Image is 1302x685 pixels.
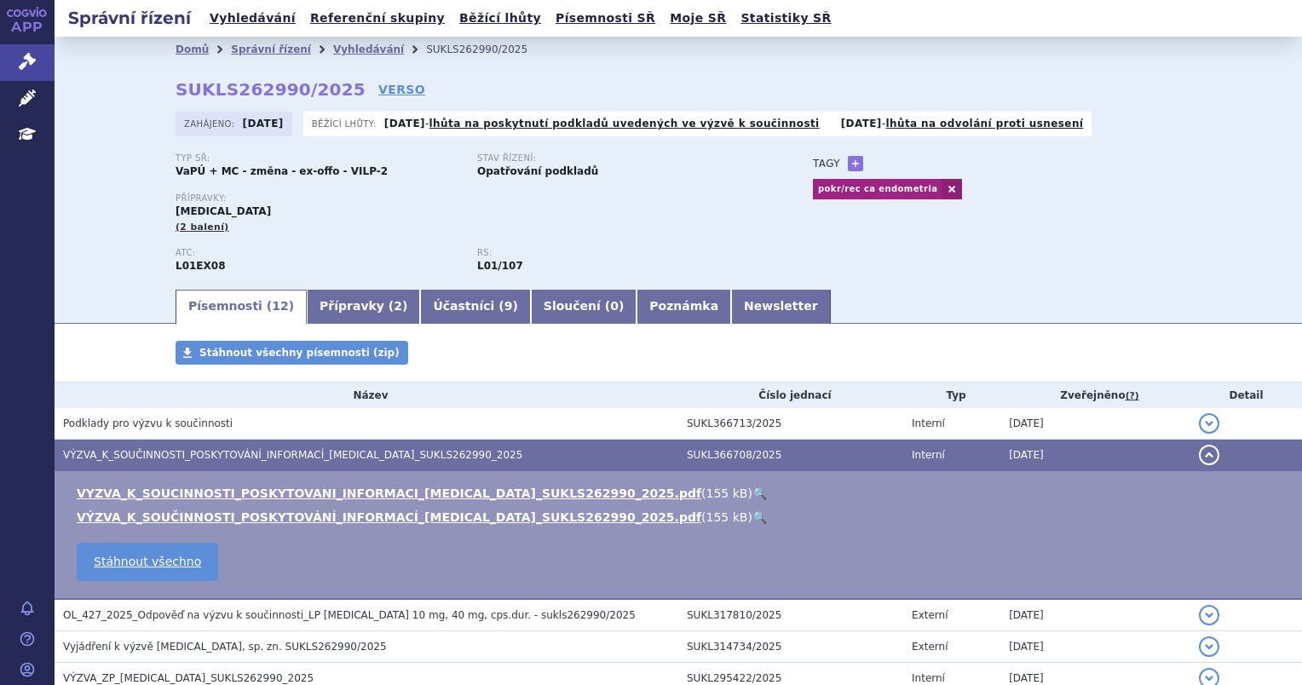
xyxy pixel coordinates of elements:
a: Referenční skupiny [305,7,450,30]
p: Stav řízení: [477,153,762,164]
span: 9 [504,299,513,313]
th: Zveřejněno [1000,383,1190,408]
th: Název [55,383,678,408]
td: [DATE] [1000,408,1190,440]
button: detail [1199,445,1219,465]
p: Přípravky: [176,193,779,204]
span: VÝZVA_ZP_LENVIMA_SUKLS262990_2025 [63,672,314,684]
p: ATC: [176,248,460,258]
span: Vyjádření k výzvě LENVIMA, sp. zn. SUKLS262990/2025 [63,641,387,653]
th: Detail [1190,383,1302,408]
span: Zahájeno: [184,117,238,130]
a: Stáhnout všechny písemnosti (zip) [176,341,408,365]
a: VERSO [378,81,425,98]
strong: [DATE] [841,118,882,130]
p: RS: [477,248,762,258]
li: ( ) [77,509,1285,526]
a: Poznámka [637,290,731,324]
td: [DATE] [1000,599,1190,631]
a: Správní řízení [231,43,311,55]
p: - [841,117,1084,130]
span: Stáhnout všechny písemnosti (zip) [199,347,400,359]
strong: Opatřování podkladů [477,165,598,177]
a: Sloučení (0) [531,290,637,324]
a: Účastníci (9) [420,290,530,324]
a: lhůta na poskytnutí podkladů uvedených ve výzvě k součinnosti [429,118,820,130]
span: Podklady pro výzvu k součinnosti [63,417,233,429]
strong: lenvatinib [477,260,523,272]
span: Interní [912,449,945,461]
span: 155 kB [706,510,748,524]
h3: Tagy [813,153,840,174]
abbr: (?) [1126,390,1139,402]
span: OL_427_2025_Odpověď na výzvu k součinnosti_LP LENVIMA 10 mg, 40 mg, cps.dur. - sukls262990/2025 [63,609,636,621]
p: - [384,117,820,130]
li: ( ) [77,485,1285,502]
td: [DATE] [1000,440,1190,471]
td: SUKL366713/2025 [678,408,903,440]
a: Písemnosti SŘ [550,7,660,30]
a: Písemnosti (12) [176,290,307,324]
strong: VaPÚ + MC - změna - ex-offo - VILP-2 [176,165,388,177]
span: 0 [610,299,619,313]
a: Vyhledávání [205,7,301,30]
span: VÝZVA_K_SOUČINNOSTI_POSKYTOVÁNÍ_INFORMACÍ_LENVIMA_SUKLS262990_2025 [63,449,522,461]
a: Vyhledávání [333,43,404,55]
button: detail [1199,636,1219,657]
strong: [DATE] [384,118,425,130]
a: Přípravky (2) [307,290,420,324]
td: SUKL317810/2025 [678,599,903,631]
h2: Správní řízení [55,6,205,30]
strong: [DATE] [243,118,284,130]
td: [DATE] [1000,631,1190,663]
span: 2 [394,299,402,313]
td: SUKL366708/2025 [678,440,903,471]
strong: LENVATINIB [176,260,226,272]
span: Běžící lhůty: [312,117,380,130]
strong: SUKLS262990/2025 [176,79,366,100]
a: 🔍 [752,510,767,524]
p: Typ SŘ: [176,153,460,164]
button: detail [1199,605,1219,625]
span: Interní [912,672,945,684]
a: VÝZVA_K_SOUČINNOSTI_POSKYTOVÁNÍ_INFORMACÍ_[MEDICAL_DATA]_SUKLS262990_2025.pdf [77,510,701,524]
span: Interní [912,417,945,429]
a: VYZVA_K_SOUCINNOSTI_POSKYTOVANI_INFORMACI_[MEDICAL_DATA]_SUKLS262990_2025.pdf [77,486,701,500]
button: detail [1199,413,1219,434]
span: 155 kB [706,486,748,500]
a: pokr/rec ca endometria [813,179,942,199]
a: + [848,156,863,171]
span: Externí [912,641,948,653]
a: Statistiky SŘ [735,7,836,30]
a: lhůta na odvolání proti usnesení [885,118,1083,130]
a: Newsletter [731,290,831,324]
td: SUKL314734/2025 [678,631,903,663]
a: Domů [176,43,209,55]
a: Stáhnout všechno [77,543,218,581]
span: Externí [912,609,948,621]
span: (2 balení) [176,222,229,233]
th: Číslo jednací [678,383,903,408]
a: 🔍 [752,486,767,500]
a: Běžící lhůty [454,7,546,30]
span: 12 [272,299,288,313]
th: Typ [903,383,1000,408]
a: Moje SŘ [665,7,731,30]
span: [MEDICAL_DATA] [176,205,271,217]
li: SUKLS262990/2025 [426,37,550,62]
